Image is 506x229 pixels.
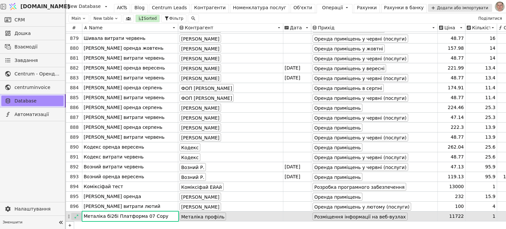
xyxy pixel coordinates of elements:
[1,204,64,214] a: Налаштування
[180,124,221,131] div: [PERSON_NAME]
[67,74,82,81] div: 883
[84,114,164,121] span: [PERSON_NAME] витрати червень
[84,173,144,180] span: Возний оренда вересень
[84,74,164,81] span: [PERSON_NAME] витрати червень
[3,220,56,225] span: Зменшити
[283,63,311,73] div: [DATE]
[438,123,465,132] div: 222.3
[84,193,141,200] span: [PERSON_NAME] оренда
[438,202,465,211] div: 100
[313,213,408,220] div: Розміщення інформації на веб-вузлах
[465,73,497,83] div: 13.4
[1,14,64,25] a: CRM
[438,192,465,201] div: 232
[180,104,221,112] div: [PERSON_NAME]
[1,109,64,120] a: Автоматизації
[14,43,60,50] span: Взаємодії
[67,55,82,62] div: 881
[465,142,497,152] div: 25.6
[67,183,82,190] div: 894
[180,133,221,141] div: [PERSON_NAME]
[444,25,455,30] span: Ціна
[465,172,497,182] div: 95.9
[1,42,64,52] a: Взаємодії
[465,202,497,211] div: 4
[438,34,465,43] div: 48.77
[67,144,82,151] div: 890
[144,15,157,21] span: Sorted
[84,124,162,131] span: [PERSON_NAME] оренда серпень
[294,4,312,11] div: Об'єкти
[67,193,82,200] div: 895
[290,25,302,30] span: Дата
[180,163,206,171] div: Возний Р.
[230,4,289,13] a: Номенклатура послуг
[67,134,82,141] div: 889
[465,83,497,93] div: 11.4
[313,64,386,72] div: Оренда приміщень у вересні
[465,162,497,172] div: 95.9
[438,162,465,172] div: 47.13
[14,111,60,118] span: Автоматизації
[67,173,82,180] div: 893
[180,64,221,72] div: [PERSON_NAME]
[117,4,127,11] div: AKTs
[1,55,64,66] a: Завдання
[67,65,82,72] div: 882
[84,55,164,62] span: [PERSON_NAME] витрати червень
[384,4,424,11] div: Рахунки в банку
[465,43,497,53] div: 14
[465,113,497,122] div: 25.3
[67,154,82,160] div: 891
[438,83,465,93] div: 174.91
[84,183,123,190] span: Коміксіфай тест
[14,206,60,213] span: Налаштування
[180,35,221,43] div: [PERSON_NAME]
[180,203,221,211] div: [PERSON_NAME]
[465,123,497,132] div: 13.9
[67,104,82,111] div: 886
[7,0,66,13] a: [DOMAIN_NAME]
[67,124,82,131] div: 888
[313,25,385,33] div: Оренда приміщень у жовтні
[180,173,206,181] div: Возний Р.
[67,45,82,52] div: 880
[69,14,89,22] div: Main
[67,163,82,170] div: 892
[313,104,362,112] div: Оренда приміщень
[465,212,497,221] div: 1
[465,63,497,73] div: 13.4
[194,4,226,11] div: Контрагенти
[313,74,408,82] div: Оренда приміщень у червні (послуги)
[476,14,505,22] button: Поділитися
[180,114,221,122] div: [PERSON_NAME]
[67,114,82,121] div: 887
[233,4,286,11] div: Номенклатура послуг
[472,25,490,30] span: Кількість
[313,173,362,181] div: Оренда приміщень
[495,2,505,12] img: 1560949290925-CROPPED-IMG_0201-2-.jpg
[313,94,408,102] div: Оренда приміщень у червні (послуги)
[1,28,64,39] a: Дошка
[438,113,465,122] div: 47.14
[84,104,162,111] span: [PERSON_NAME] оренда серпень
[14,57,38,64] span: Завдання
[149,4,190,13] a: Centrum Leads
[1,96,64,106] a: Database
[84,134,164,141] span: [PERSON_NAME] витрати червень
[14,84,60,91] span: centruminvoice
[180,84,234,92] div: ФОП [PERSON_NAME]
[313,193,362,201] div: Оренда приміщень
[91,14,122,22] button: New table
[114,4,130,13] a: AKTs
[438,53,465,63] div: 48.77
[14,30,60,37] span: Дошка
[313,35,408,43] div: Оренда приміщень у червні (послуги)
[313,143,362,151] div: Оренда приміщень
[1,82,64,93] a: centruminvoice
[354,4,379,13] a: Рахунки
[438,63,465,73] div: 221.99
[465,93,497,102] div: 11.4
[438,103,465,112] div: 224.46
[283,162,311,172] div: [DATE]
